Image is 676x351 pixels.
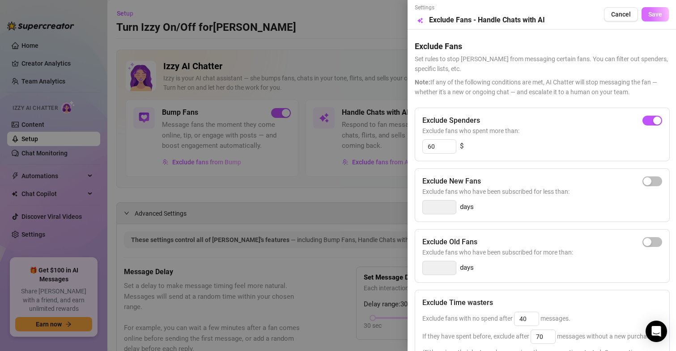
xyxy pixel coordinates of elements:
h5: Exclude Old Fans [422,237,477,247]
span: Save [648,11,662,18]
span: Exclude fans who spent more than: [422,126,662,136]
span: Note: [415,79,430,86]
span: Set rules to stop [PERSON_NAME] from messaging certain fans. You can filter out spenders, specifi... [415,54,669,74]
div: Open Intercom Messenger [646,321,667,342]
h5: Exclude New Fans [422,176,481,187]
span: days [460,263,474,273]
h5: Exclude Time wasters [422,297,493,308]
span: If they have spent before, exclude after messages without a new purchase. [422,333,655,340]
span: Exclude fans who have been subscribed for more than: [422,247,662,257]
h5: Exclude Fans [415,40,669,52]
span: Exclude fans with no spend after messages. [422,315,570,322]
button: Cancel [604,7,638,21]
span: Settings [415,4,545,12]
button: Save [642,7,669,21]
span: Cancel [611,11,631,18]
h5: Exclude Fans - Handle Chats with AI [429,15,545,25]
h5: Exclude Spenders [422,115,480,126]
span: days [460,202,474,213]
span: $ [460,141,463,152]
span: If any of the following conditions are met, AI Chatter will stop messaging the fan — whether it's... [415,77,669,97]
span: Exclude fans who have been subscribed for less than: [422,187,662,196]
